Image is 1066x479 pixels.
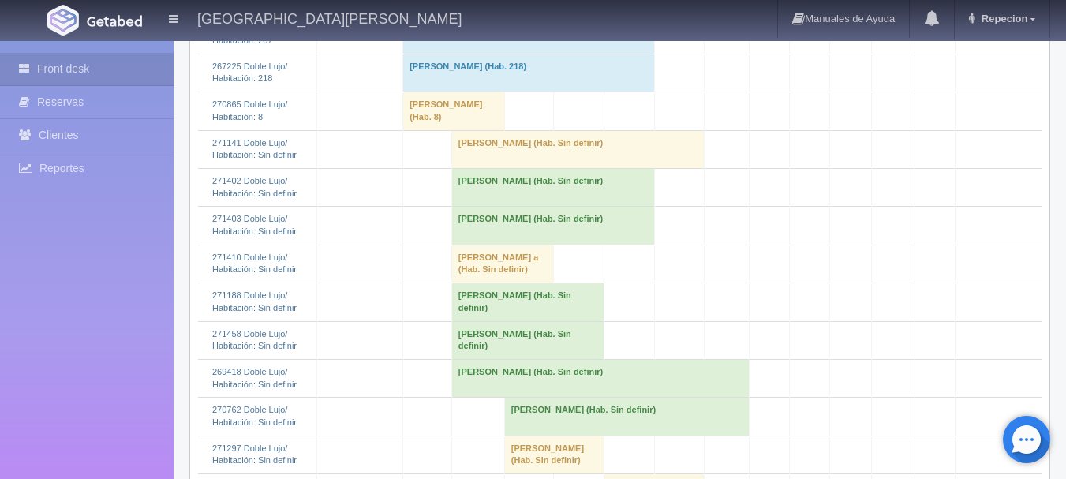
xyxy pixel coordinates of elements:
td: [PERSON_NAME] (Hab. Sin definir) [451,207,654,245]
a: 267225 Doble Lujo/Habitación: 218 [212,62,287,84]
a: 271141 Doble Lujo/Habitación: Sin definir [212,138,297,160]
td: [PERSON_NAME] (Hab. Sin definir) [451,168,654,206]
td: [PERSON_NAME] (Hab. 8) [403,92,505,130]
a: 270762 Doble Lujo/Habitación: Sin definir [212,405,297,427]
td: [PERSON_NAME] (Hab. Sin definir) [451,359,750,397]
td: [PERSON_NAME] (Hab. Sin definir) [504,398,750,436]
td: [PERSON_NAME] (Hab. Sin definir) [504,436,604,473]
a: 271297 Doble Lujo/Habitación: Sin definir [212,443,297,466]
img: Getabed [87,15,142,27]
a: 271458 Doble Lujo/Habitación: Sin definir [212,329,297,351]
td: [PERSON_NAME] (Hab. Sin definir) [451,283,604,321]
img: Getabed [47,5,79,36]
a: 271402 Doble Lujo/Habitación: Sin definir [212,176,297,198]
a: 271403 Doble Lujo/Habitación: Sin definir [212,214,297,236]
td: [PERSON_NAME] (Hab. 218) [403,54,655,92]
a: 271410 Doble Lujo/Habitación: Sin definir [212,253,297,275]
span: Repecion [978,13,1028,24]
a: 269418 Doble Lujo/Habitación: Sin definir [212,367,297,389]
a: 271367 Doble Lujo/Habitación: 207 [212,23,287,45]
td: [PERSON_NAME] (Hab. Sin definir) [451,321,604,359]
td: [PERSON_NAME] a (Hab. Sin definir) [451,245,554,283]
a: 271188 Doble Lujo/Habitación: Sin definir [212,290,297,312]
td: [PERSON_NAME] (Hab. Sin definir) [451,130,704,168]
a: 270865 Doble Lujo/Habitación: 8 [212,99,287,122]
h4: [GEOGRAPHIC_DATA][PERSON_NAME] [197,8,462,28]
